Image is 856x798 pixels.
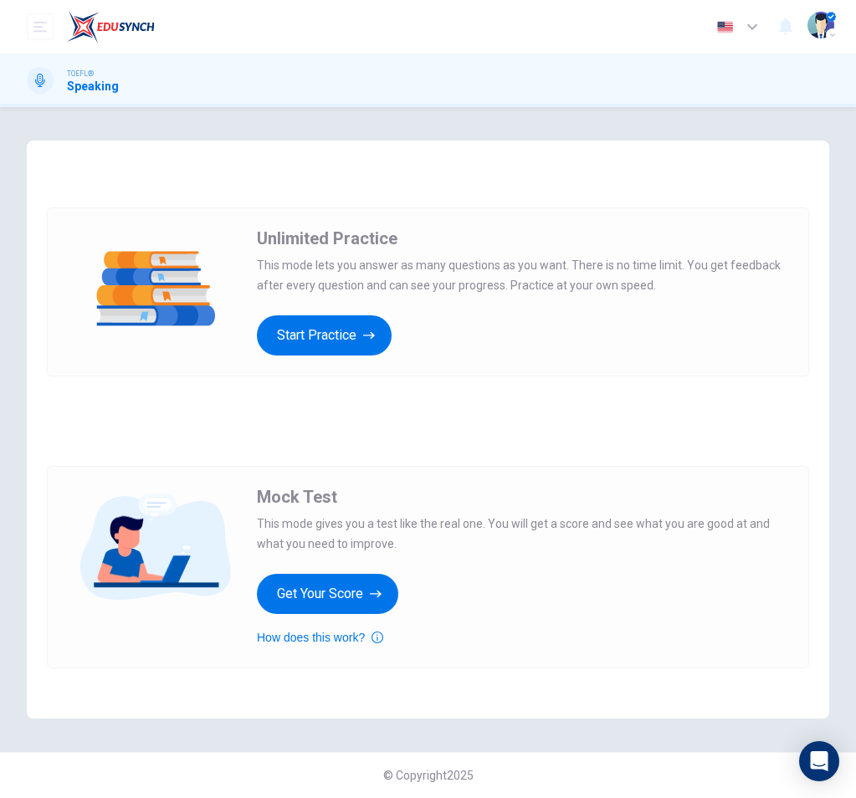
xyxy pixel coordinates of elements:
[257,255,788,295] span: This mode lets you answer as many questions as you want. There is no time limit. You get feedback...
[67,10,155,43] img: EduSynch logo
[715,21,736,33] img: en
[257,487,337,507] span: Mock Test
[383,769,474,782] span: © Copyright 2025
[67,79,119,93] h1: Speaking
[67,68,94,79] span: TOEFL®
[257,315,392,356] button: Start Practice
[257,574,398,614] button: Get Your Score
[27,13,54,40] button: open mobile menu
[257,627,383,647] button: How does this work?
[799,741,839,781] div: Open Intercom Messenger
[257,514,788,554] span: This mode gives you a test like the real one. You will get a score and see what you are good at a...
[257,228,397,248] span: Unlimited Practice
[807,12,834,38] img: Profile picture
